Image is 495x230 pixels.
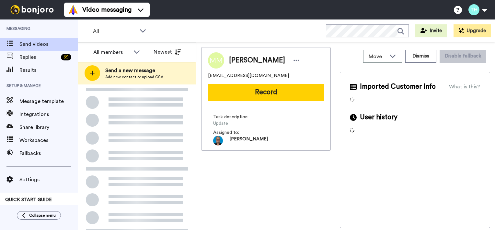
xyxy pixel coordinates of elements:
[29,213,56,218] span: Collapse menu
[213,120,275,127] span: Update
[19,176,78,184] span: Settings
[360,82,436,92] span: Imported Customer Info
[93,48,130,56] div: All members
[360,112,397,122] span: User history
[93,27,136,35] span: All
[19,136,78,144] span: Workspaces
[19,123,78,131] span: Share library
[5,198,52,202] span: QUICK START GUIDE
[8,5,56,14] img: bj-logo-header-white.svg
[208,84,324,101] button: Record
[229,56,285,65] span: [PERSON_NAME]
[405,50,436,63] button: Dismiss
[213,129,259,136] span: Assigned to:
[19,110,78,118] span: Integrations
[208,72,289,79] span: [EMAIL_ADDRESS][DOMAIN_NAME]
[17,211,61,220] button: Collapse menu
[449,83,480,91] div: What is this?
[105,67,163,74] span: Send a new message
[149,45,186,58] button: Newest
[454,24,491,37] button: Upgrade
[229,136,268,146] span: [PERSON_NAME]
[19,149,78,157] span: Fallbacks
[213,114,259,120] span: Task description :
[369,53,386,60] span: Move
[208,52,224,69] img: Image of M Moore
[61,54,71,60] div: 39
[19,40,78,48] span: Send videos
[440,50,486,63] button: Disable fallback
[19,53,58,61] span: Replies
[82,5,132,14] span: Video messaging
[213,136,223,146] img: fe58ad29-6c86-4c87-8f95-129c3d30a595-1736942551.jpg
[105,74,163,80] span: Add new contact or upload CSV
[68,5,78,15] img: vm-color.svg
[19,97,78,105] span: Message template
[19,66,78,74] span: Results
[415,24,447,37] button: Invite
